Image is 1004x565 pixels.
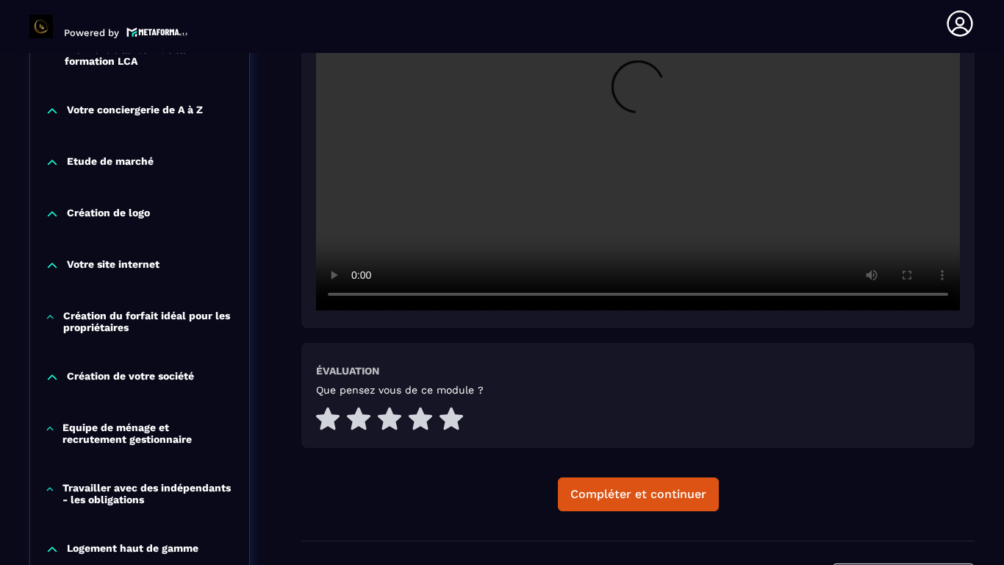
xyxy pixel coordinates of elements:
[64,27,119,38] p: Powered by
[67,104,203,118] p: Votre conciergerie de A à Z
[62,482,234,505] p: Travailler avec des indépendants - les obligations
[126,26,188,38] img: logo
[67,370,194,385] p: Création de votre société
[29,15,53,38] img: logo-branding
[316,384,484,396] h5: Que pensez vous de ce module ?
[558,477,719,511] button: Compléter et continuer
[63,310,234,333] p: Création du forfait idéal pour les propriétaires
[67,155,154,170] p: Etude de marché
[62,422,234,445] p: Equipe de ménage et recrutement gestionnaire
[67,542,198,557] p: Logement haut de gamme
[570,487,706,502] div: Compléter et continuer
[65,43,234,67] p: Bienvenue au sein de la formation LCA
[316,365,379,377] h6: Évaluation
[67,258,159,273] p: Votre site internet
[67,207,150,221] p: Création de logo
